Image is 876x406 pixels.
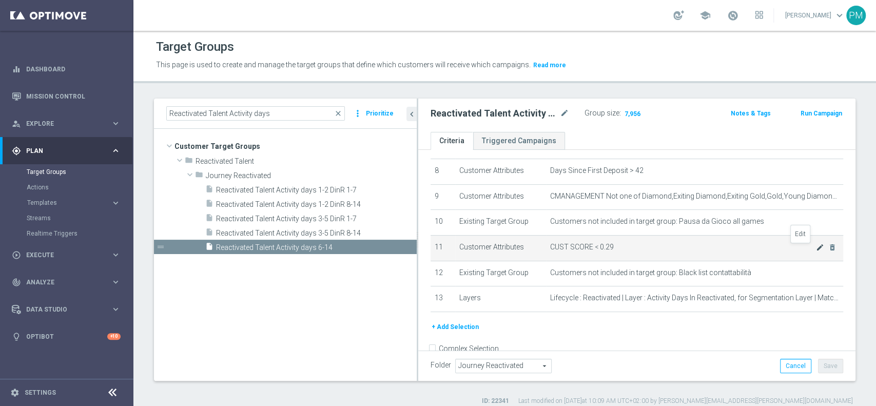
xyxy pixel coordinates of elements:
[205,214,213,225] i: insert_drive_file
[111,304,121,314] i: keyboard_arrow_right
[26,323,107,350] a: Optibot
[12,323,121,350] div: Optibot
[12,332,21,341] i: lightbulb
[11,251,121,259] button: play_circle_outline Execute keyboard_arrow_right
[156,61,531,69] span: This page is used to create and manage the target groups that define which customers will receive...
[11,278,121,286] button: track_changes Analyze keyboard_arrow_right
[26,148,111,154] span: Plan
[834,10,845,21] span: keyboard_arrow_down
[550,192,839,201] span: CMANAGEMENT Not one of Diamond,Exiting Diamond,Exiting Gold,Gold,Young Diamond,Young Gold,Exiting...
[12,146,111,156] div: Plan
[111,250,121,260] i: keyboard_arrow_right
[12,65,21,74] i: equalizer
[10,388,20,397] i: settings
[431,132,473,150] a: Criteria
[455,261,546,286] td: Existing Target Group
[828,243,836,252] i: delete_forever
[550,166,644,175] span: Days Since First Deposit > 42
[26,279,111,285] span: Analyze
[25,390,56,396] a: Settings
[11,120,121,128] button: person_search Explore keyboard_arrow_right
[431,321,480,333] button: + Add Selection
[12,305,111,314] div: Data Studio
[364,107,395,121] button: Prioritize
[216,200,417,209] span: Reactivated Talent Activity days 1-2 DinR 8-14
[550,268,751,277] span: Customers not included in target group: Black list contattabilità
[174,139,417,153] span: Customer Target Groups
[12,146,21,156] i: gps_fixed
[482,397,509,405] label: ID: 22341
[407,109,417,119] i: chevron_left
[11,92,121,101] button: Mission Control
[455,235,546,261] td: Customer Attributes
[216,229,417,238] span: Reactivated Talent Activity days 3-5 DinR 8-14
[11,147,121,155] button: gps_fixed Plan keyboard_arrow_right
[185,156,193,168] i: folder
[431,184,455,210] td: 9
[11,333,121,341] button: lightbulb Optibot +10
[550,294,839,302] span: Lifecycle : Reactivated | Layer : Activity Days In Reactivated, for Segmentation Layer | Matching...
[473,132,565,150] a: Triggered Campaigns
[11,65,121,73] button: equalizer Dashboard
[12,278,21,287] i: track_changes
[26,55,121,83] a: Dashboard
[27,199,121,207] button: Templates keyboard_arrow_right
[27,226,132,241] div: Realtime Triggers
[12,83,121,110] div: Mission Control
[27,200,111,206] div: Templates
[27,183,107,191] a: Actions
[532,60,567,71] button: Read more
[624,110,641,120] span: 7,956
[111,198,121,208] i: keyboard_arrow_right
[431,210,455,236] td: 10
[156,40,234,54] h1: Target Groups
[195,170,203,182] i: folder
[205,199,213,211] i: insert_drive_file
[205,228,213,240] i: insert_drive_file
[431,361,451,370] label: Folder
[12,119,21,128] i: person_search
[107,333,121,340] div: +10
[439,344,499,354] label: Complex Selection
[699,10,711,21] span: school
[111,277,121,287] i: keyboard_arrow_right
[27,229,107,238] a: Realtime Triggers
[111,119,121,128] i: keyboard_arrow_right
[27,195,132,210] div: Templates
[518,397,853,405] label: Last modified on [DATE] at 10:09 AM UTC+02:00 by [PERSON_NAME][EMAIL_ADDRESS][PERSON_NAME][DOMAIN...
[585,109,619,118] label: Group size
[205,242,213,254] i: insert_drive_file
[12,250,21,260] i: play_circle_outline
[406,107,417,121] button: chevron_left
[334,109,342,118] span: close
[27,214,107,222] a: Streams
[431,286,455,312] td: 13
[166,106,345,121] input: Quick find group or folder
[816,243,824,252] i: mode_edit
[846,6,866,25] div: PM
[111,146,121,156] i: keyboard_arrow_right
[780,359,811,373] button: Cancel
[27,180,132,195] div: Actions
[455,286,546,312] td: Layers
[455,184,546,210] td: Customer Attributes
[27,168,107,176] a: Target Groups
[800,108,843,119] button: Run Campaign
[12,119,111,128] div: Explore
[431,159,455,185] td: 8
[431,235,455,261] td: 11
[196,157,417,166] span: Reactivated Talent
[455,159,546,185] td: Customer Attributes
[11,305,121,314] button: Data Studio keyboard_arrow_right
[560,107,569,120] i: mode_edit
[455,210,546,236] td: Existing Target Group
[784,8,846,23] a: [PERSON_NAME]keyboard_arrow_down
